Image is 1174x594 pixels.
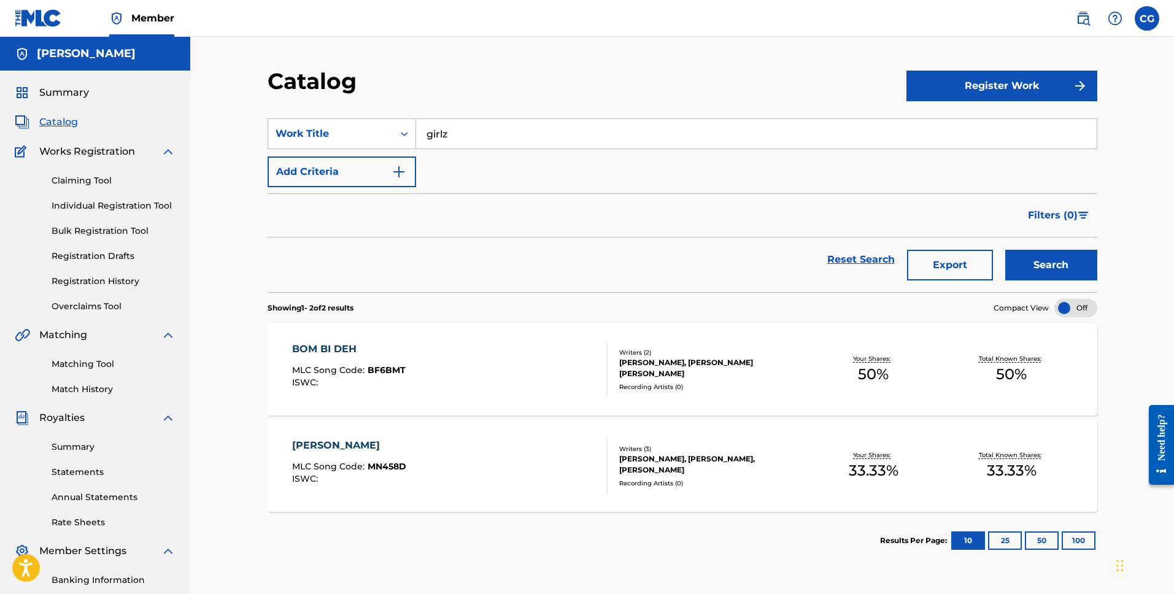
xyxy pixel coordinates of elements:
a: Matching Tool [52,358,176,371]
span: ISWC : [292,377,321,388]
img: Catalog [15,115,29,129]
span: Compact View [994,303,1049,314]
img: Works Registration [15,144,31,159]
img: expand [161,544,176,558]
span: Member [131,11,174,25]
a: Registration Drafts [52,250,176,263]
button: Filters (0) [1021,200,1097,231]
a: SummarySummary [15,85,89,100]
span: Member Settings [39,544,126,558]
img: Royalties [15,411,29,425]
img: help [1108,11,1122,26]
button: 10 [951,531,985,550]
button: 25 [988,531,1022,550]
h5: Christos Gatzimos [37,47,136,61]
p: Results Per Page: [880,535,950,546]
span: Royalties [39,411,85,425]
div: Drag [1116,547,1124,584]
span: Works Registration [39,144,135,159]
span: Summary [39,85,89,100]
img: 9d2ae6d4665cec9f34b9.svg [392,164,406,179]
span: 50 % [996,363,1027,385]
a: Bulk Registration Tool [52,225,176,237]
p: Total Known Shares: [979,354,1045,363]
a: Registration History [52,275,176,288]
img: f7272a7cc735f4ea7f67.svg [1073,79,1087,93]
span: 33.33 % [849,460,898,482]
button: Export [907,250,993,280]
div: BOM BI DEH [292,342,406,357]
span: MLC Song Code : [292,364,368,376]
a: Banking Information [52,574,176,587]
div: Recording Artists ( 0 ) [619,479,805,488]
button: 100 [1062,531,1095,550]
a: Reset Search [821,246,901,273]
iframe: Chat Widget [1113,535,1174,594]
a: CatalogCatalog [15,115,78,129]
span: Catalog [39,115,78,129]
img: MLC Logo [15,9,62,27]
img: expand [161,144,176,159]
a: Summary [52,441,176,453]
span: Matching [39,328,87,342]
p: Showing 1 - 2 of 2 results [268,303,353,314]
button: Search [1005,250,1097,280]
a: [PERSON_NAME]MLC Song Code:MN458DISWC:Writers (3)[PERSON_NAME], [PERSON_NAME], [PERSON_NAME]Recor... [268,420,1097,512]
img: Member Settings [15,544,29,558]
a: Annual Statements [52,491,176,504]
img: expand [161,328,176,342]
img: expand [161,411,176,425]
div: Recording Artists ( 0 ) [619,382,805,391]
span: ISWC : [292,473,321,484]
p: Total Known Shares: [979,450,1045,460]
a: Individual Registration Tool [52,199,176,212]
img: Accounts [15,47,29,61]
img: Matching [15,328,30,342]
h2: Catalog [268,67,363,95]
a: BOM BI DEHMLC Song Code:BF6BMTISWC:Writers (2)[PERSON_NAME], [PERSON_NAME] [PERSON_NAME]Recording... [268,323,1097,415]
button: 50 [1025,531,1059,550]
img: Summary [15,85,29,100]
span: 33.33 % [987,460,1037,482]
img: filter [1078,212,1089,219]
a: Claiming Tool [52,174,176,187]
div: Writers ( 2 ) [619,348,805,357]
div: [PERSON_NAME], [PERSON_NAME], [PERSON_NAME] [619,453,805,476]
img: Top Rightsholder [109,11,124,26]
a: Match History [52,383,176,396]
div: User Menu [1135,6,1159,31]
div: [PERSON_NAME] [292,438,406,453]
form: Search Form [268,118,1097,292]
a: Overclaims Tool [52,300,176,313]
div: Help [1103,6,1127,31]
a: Public Search [1071,6,1095,31]
div: [PERSON_NAME], [PERSON_NAME] [PERSON_NAME] [619,357,805,379]
p: Your Shares: [853,450,894,460]
button: Register Work [906,71,1097,101]
img: search [1076,11,1091,26]
p: Your Shares: [853,354,894,363]
div: Work Title [276,126,386,141]
div: Writers ( 3 ) [619,444,805,453]
iframe: Resource Center [1140,396,1174,495]
a: Rate Sheets [52,516,176,529]
span: BF6BMT [368,364,406,376]
a: Statements [52,466,176,479]
span: MLC Song Code : [292,461,368,472]
span: MN458D [368,461,406,472]
span: Filters ( 0 ) [1028,208,1078,223]
span: 50 % [858,363,889,385]
button: Add Criteria [268,156,416,187]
